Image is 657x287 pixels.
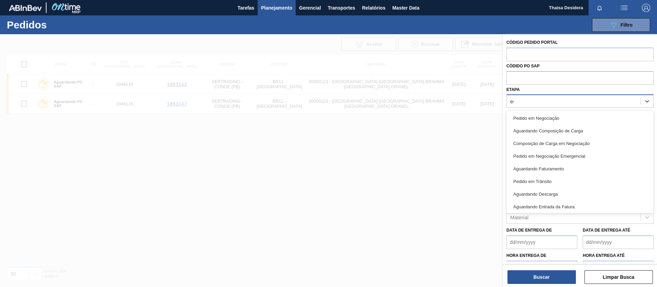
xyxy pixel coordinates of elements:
label: Hora entrega até [583,251,654,261]
span: Planejamento [261,4,292,12]
img: TNhmsLtSVTkK8tSr43FrP2fwEKptu5GPRR3wAAAABJRU5ErkJggg== [9,5,42,11]
span: Tarefas [237,4,254,12]
span: Relatórios [362,4,385,12]
div: Pedido em Negociação [506,112,654,125]
label: Etapa [506,87,520,92]
span: Master Data [392,4,419,12]
label: Código Pedido Portal [506,40,558,45]
label: Data de Entrega até [583,228,630,233]
span: Transportes [328,4,355,12]
span: Filtro [621,22,633,28]
button: Filtro [592,18,650,32]
img: Logout [642,4,650,12]
div: Aguardando Descarga [506,188,654,200]
div: Aguardando Composição de Carga [506,125,654,137]
h1: Pedidos [7,21,109,29]
img: userActions [620,4,628,12]
div: Composição de Carga em Negociação [506,137,654,150]
input: dd/mm/yyyy [506,235,577,249]
button: Notificações [589,3,610,13]
span: Gerencial [299,4,321,12]
input: dd/mm/yyyy [583,235,654,249]
div: Pedido em Trânsito [506,175,654,188]
label: Data de Entrega de [506,228,552,233]
div: Material [510,214,528,220]
label: Status [506,110,522,115]
label: Códido PO SAP [506,64,540,68]
div: Aguardando Faturamento [506,162,654,175]
label: Hora entrega de [506,251,577,261]
div: Pedido em Negociação Emergencial [506,150,654,162]
div: Aguardando Entrada da Fatura [506,200,654,213]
